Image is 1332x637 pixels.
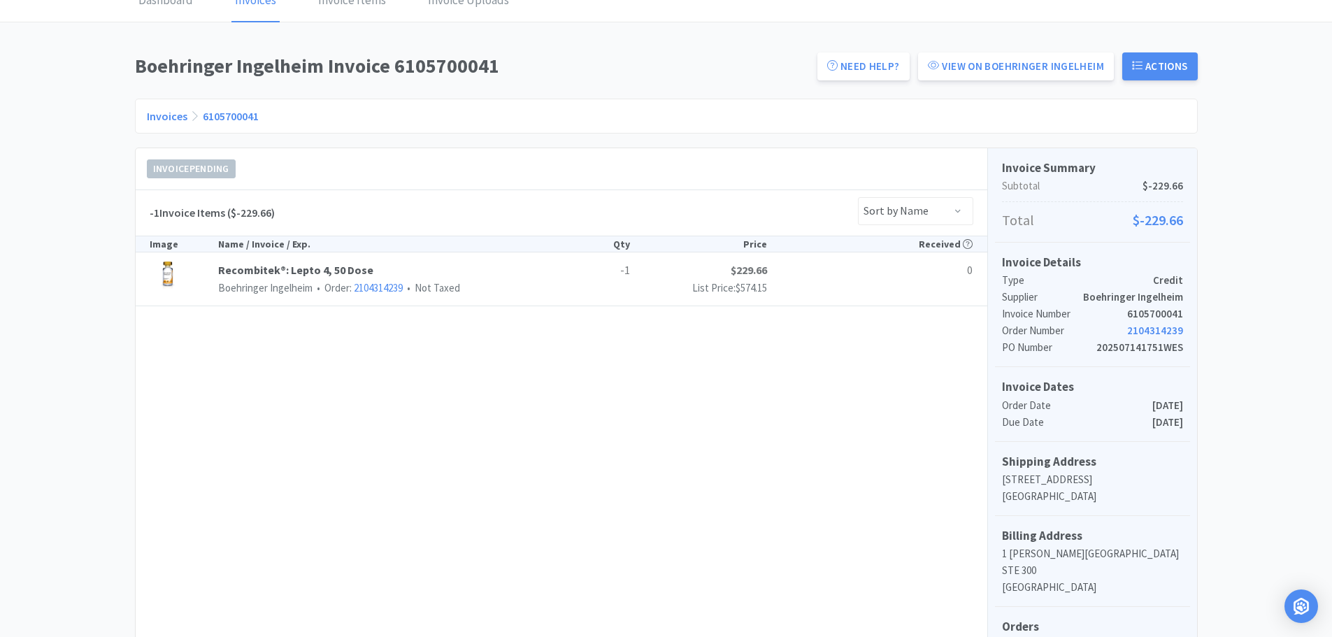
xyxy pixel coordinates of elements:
p: 202507141751WES [1096,339,1183,356]
span: • [315,281,322,294]
div: Qty [561,236,629,252]
h5: Billing Address [1002,527,1183,545]
span: Not Taxed [403,281,460,294]
div: Name / Invoice / Exp. [218,236,561,252]
span: $-229.66 [1143,178,1183,194]
a: Recombitek®: Lepto 4, 50 Dose [218,262,561,280]
p: [DATE] [1152,414,1183,431]
p: [GEOGRAPHIC_DATA] [1002,579,1183,596]
h5: Invoice Details [1002,253,1183,272]
h1: Boehringer Ingelheim Invoice 6105700041 [135,50,809,82]
p: PO Number [1002,339,1096,356]
p: 1 [PERSON_NAME][GEOGRAPHIC_DATA] STE 300 [1002,545,1183,579]
span: Received [919,238,973,250]
a: View on Boehringer Ingelheim [918,52,1114,80]
a: 2104314239 [1127,324,1183,337]
p: 6105700041 [1127,306,1183,322]
p: Supplier [1002,289,1083,306]
p: Credit [1153,272,1183,289]
div: 0 [870,262,973,280]
strong: $229.66 [731,263,767,277]
h5: Orders [1002,617,1183,636]
div: Open Intercom Messenger [1284,589,1318,623]
h5: Invoice Summary [1002,159,1183,178]
p: List Price: [630,280,767,296]
span: Invoice Pending [148,160,235,178]
p: Subtotal [1002,178,1183,194]
span: • [405,281,413,294]
a: Invoices [147,109,187,123]
div: Image [150,236,218,252]
span: $574.15 [736,281,767,294]
span: Boehringer Ingelheim [218,281,313,294]
button: Actions [1122,52,1198,80]
p: [GEOGRAPHIC_DATA] [1002,488,1183,505]
p: Order Date [1002,397,1152,414]
div: Price [630,236,767,252]
img: 3afd7ed81325424cb9e3a211cbe436fc_487006.png [150,262,187,291]
h5: Shipping Address [1002,452,1183,471]
p: Total [1002,209,1183,231]
p: [STREET_ADDRESS] [1002,471,1183,488]
p: Order Number [1002,322,1127,339]
a: Need Help? [817,52,910,80]
p: -1 [561,262,629,280]
p: Boehringer Ingelheim [1083,289,1183,306]
span: Order: [313,281,403,294]
a: 6105700041 [203,109,259,123]
h5: -1 Invoice Items ($-229.66) [150,204,275,222]
p: Type [1002,272,1153,289]
span: $-229.66 [1133,209,1183,231]
p: Due Date [1002,414,1152,431]
p: Invoice Number [1002,306,1127,322]
p: [DATE] [1152,397,1183,414]
h5: Invoice Dates [1002,378,1183,396]
a: 2104314239 [354,281,403,294]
